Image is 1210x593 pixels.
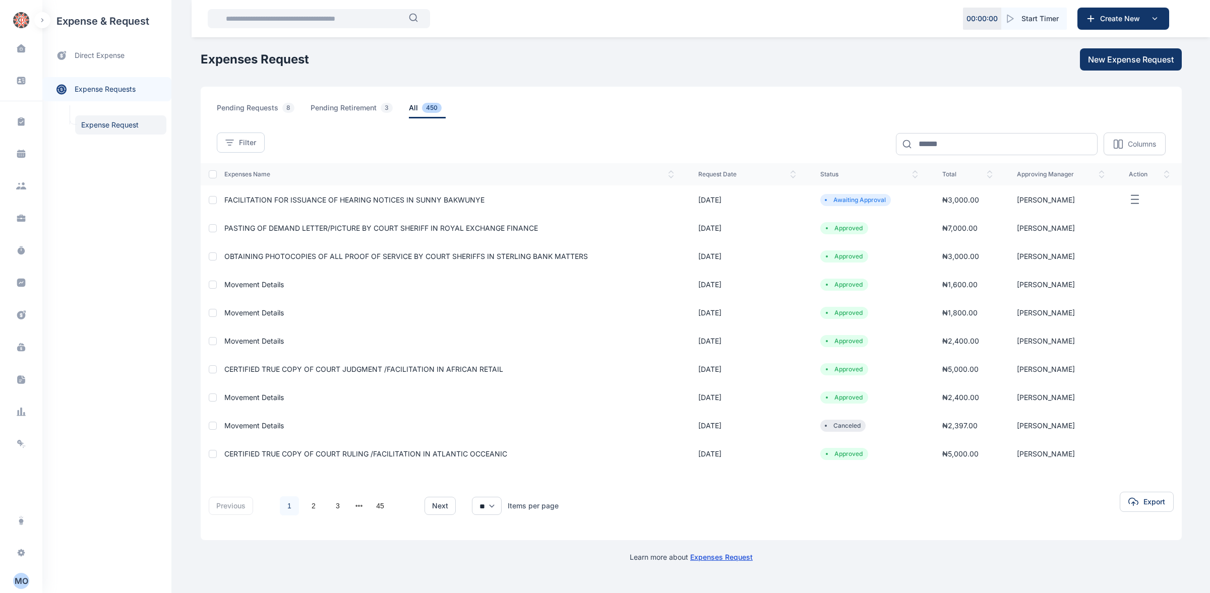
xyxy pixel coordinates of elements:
[311,103,397,118] span: pending retirement
[1005,440,1117,468] td: [PERSON_NAME]
[224,337,284,345] a: movement details
[1128,139,1156,149] p: Columns
[686,185,808,214] td: [DATE]
[304,496,323,515] a: 2
[1077,8,1169,30] button: Create New
[1005,412,1117,440] td: [PERSON_NAME]
[304,496,324,516] li: 2
[328,496,348,516] li: 3
[1143,497,1165,507] span: Export
[1005,185,1117,214] td: [PERSON_NAME]
[686,355,808,383] td: [DATE]
[686,412,808,440] td: [DATE]
[381,103,393,113] span: 3
[1005,242,1117,271] td: [PERSON_NAME]
[1080,48,1182,71] button: New Expense Request
[75,50,125,61] span: direct expense
[824,393,864,402] li: Approved
[224,170,674,178] span: expenses Name
[75,115,166,135] a: Expense Request
[42,42,171,69] a: direct expense
[942,224,978,232] span: ₦ 7,000.00
[1005,383,1117,412] td: [PERSON_NAME]
[279,496,299,516] li: 1
[630,552,753,562] p: Learn more about
[1129,170,1170,178] span: action
[224,252,588,260] a: OBTAINING PHOTOCOPIES OF ALL PROOF OF SERVICE BY COURT SHERIFFS IN STERLING BANK MATTERS
[686,383,808,412] td: [DATE]
[1017,170,1105,178] span: approving manager
[690,553,753,561] a: Expenses Request
[224,421,284,430] span: movement details
[328,496,347,515] a: 3
[409,103,458,118] a: all450
[311,103,409,118] a: pending retirement3
[42,69,171,101] div: expense requests
[224,449,507,458] a: CERTIFIED TRUE COPY OF COURT RULING /FACILITATION IN ATLANTIC OCCEANIC
[942,195,979,204] span: ₦ 3,000.00
[282,103,294,113] span: 8
[1005,299,1117,327] td: [PERSON_NAME]
[1120,492,1174,512] button: Export
[820,170,918,178] span: status
[217,133,265,153] button: Filter
[224,195,485,204] a: FACILITATION FOR ISSUANCE OF HEARING NOTICES IN SUNNY BAKWUNYE
[942,170,993,178] span: total
[942,252,979,260] span: ₦ 3,000.00
[824,224,864,232] li: Approved
[1005,327,1117,355] td: [PERSON_NAME]
[942,308,978,317] span: ₦ 1,800.00
[224,393,284,402] a: movement details
[1104,133,1166,155] button: Columns
[824,450,864,458] li: Approved
[394,499,408,513] li: 下一页
[13,573,29,589] button: MO
[425,497,456,515] button: next
[217,103,298,118] span: pending requests
[355,499,363,513] button: next page
[686,327,808,355] td: [DATE]
[686,271,808,299] td: [DATE]
[1096,14,1148,24] span: Create New
[280,496,299,515] a: 1
[508,501,559,511] div: Items per page
[942,421,978,430] span: ₦ 2,397.00
[13,575,29,587] div: M O
[42,77,171,101] a: expense requests
[686,242,808,271] td: [DATE]
[942,393,979,402] span: ₦ 2,400.00
[422,103,442,113] span: 450
[201,51,309,68] h1: Expenses Request
[824,309,864,317] li: Approved
[352,499,366,513] li: 向后 3 页
[224,365,503,373] a: CERTIFIED TRUE COPY OF COURT JUDGMENT /FACILITATION IN AFRICAN RETAIL
[966,14,998,24] p: 00 : 00 : 00
[209,497,253,515] button: previous
[824,281,864,289] li: Approved
[686,214,808,242] td: [DATE]
[224,224,538,232] a: PASTING OF DEMAND LETTER/PICTURE BY COURT SHERIFF IN ROYAL EXCHANGE FINANCE
[370,496,390,516] li: 45
[942,449,979,458] span: ₦ 5,000.00
[224,308,284,317] a: movement details
[942,280,978,289] span: ₦ 1,600.00
[942,337,979,345] span: ₦ 2,400.00
[824,196,887,204] li: Awaiting Approval
[686,299,808,327] td: [DATE]
[824,365,864,373] li: Approved
[824,252,864,260] li: Approved
[6,573,36,589] button: MO
[224,280,284,289] a: movement details
[1021,14,1059,24] span: Start Timer
[371,496,390,515] a: 45
[942,365,979,373] span: ₦ 5,000.00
